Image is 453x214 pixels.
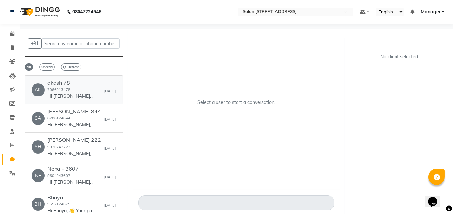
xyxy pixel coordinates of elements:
[104,88,116,94] small: [DATE]
[425,188,446,207] iframe: chat widget
[39,63,55,71] span: Unread
[32,140,45,154] div: SH
[47,116,70,120] small: 8208124844
[421,9,441,15] span: Manager
[47,137,101,143] h6: [PERSON_NAME] 222
[47,121,97,128] p: Hi [PERSON_NAME], 👋 Your payment at Salon 24 is confirmed! 💰 Amount: 300.00 🧾 Receipt Link: [DOMA...
[47,166,97,172] h6: Neha - 3607
[47,194,97,201] h6: Bhaya
[41,38,120,49] input: Search by name or phone number
[32,83,45,96] div: AK
[47,173,70,178] small: 9604043607
[104,174,116,180] small: [DATE]
[197,99,275,106] p: Select a user to start a conversation.
[47,87,70,92] small: 7066013478
[104,146,116,151] small: [DATE]
[47,179,97,186] p: Hi [PERSON_NAME], 👋 Your payment at Salon 24 is confirmed! 💰 Amount: 980.00 🧾 Receipt Link: [DOMA...
[47,145,70,149] small: 9920242222
[47,93,97,100] p: Hi [PERSON_NAME], 👋 Your payment at Salon 24 is confirmed! 💰 Amount: 500.00 🧾 Receipt Link: [DOMA...
[61,63,81,71] span: Refresh
[17,3,62,21] img: logo
[104,203,116,208] small: [DATE]
[32,198,45,211] div: BH
[104,117,116,122] small: [DATE]
[32,112,45,125] div: SA
[47,150,97,157] p: Hi [PERSON_NAME], 👋 Your payment at Salon 24 is confirmed! 💰 Amount: 2999.00 🧾 Receipt Link: [DOM...
[47,108,101,115] h6: [PERSON_NAME] 844
[366,53,432,60] div: No client selected
[28,38,42,49] button: +91
[47,80,97,86] h6: akash 78
[25,63,33,71] span: All
[47,202,70,206] small: 9657124675
[72,3,101,21] b: 08047224946
[32,169,45,182] div: NE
